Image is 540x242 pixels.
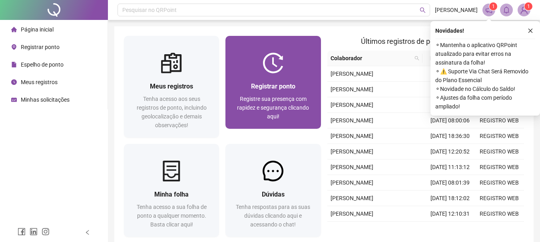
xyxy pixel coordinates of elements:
[435,6,478,14] span: [PERSON_NAME]
[331,86,373,92] span: [PERSON_NAME]
[137,204,207,228] span: Tenha acesso a sua folha de ponto a qualquer momento. Basta clicar aqui!
[11,27,17,32] span: home
[331,54,412,63] span: Colaborador
[18,228,26,236] span: facebook
[475,128,524,144] td: REGISTRO WEB
[426,113,475,128] td: [DATE] 08:00:06
[331,179,373,186] span: [PERSON_NAME]
[331,164,373,170] span: [PERSON_NAME]
[426,82,475,97] td: [DATE] 12:19:36
[475,113,524,128] td: REGISTRO WEB
[518,4,530,16] img: 93716
[524,2,532,10] sup: Atualize o seu contato no menu Meus Dados
[426,54,460,63] span: Data/Hora
[413,52,421,64] span: search
[489,2,497,10] sup: 1
[21,61,64,68] span: Espelho de ponto
[426,128,475,144] td: [DATE] 18:36:30
[225,36,321,129] a: Registrar pontoRegistre sua presença com rapidez e segurança clicando aqui!
[422,51,470,66] th: Data/Hora
[331,102,373,108] span: [PERSON_NAME]
[426,144,475,159] td: [DATE] 12:20:52
[251,83,295,90] span: Registrar ponto
[331,71,373,77] span: [PERSON_NAME]
[42,228,50,236] span: instagram
[475,144,524,159] td: REGISTRO WEB
[435,26,464,35] span: Novidades !
[503,6,510,14] span: bell
[435,85,535,93] span: ⚬ Novidade no Cálculo do Saldo!
[237,96,309,120] span: Registre sua presença com rapidez e segurança clicando aqui!
[11,97,17,102] span: schedule
[21,96,70,103] span: Minhas solicitações
[124,144,219,237] a: Minha folhaTenha acesso a sua folha de ponto a qualquer momento. Basta clicar aqui!
[485,6,492,14] span: notification
[331,195,373,201] span: [PERSON_NAME]
[414,56,419,61] span: search
[30,228,38,236] span: linkedin
[527,4,530,9] span: 1
[426,222,475,237] td: [DATE] 11:05:02
[426,97,475,113] td: [DATE] 11:11:05
[150,83,193,90] span: Meus registros
[426,206,475,222] td: [DATE] 12:10:31
[236,204,310,228] span: Tenha respostas para as suas dúvidas clicando aqui e acessando o chat!
[331,211,373,217] span: [PERSON_NAME]
[426,191,475,206] td: [DATE] 18:12:02
[475,191,524,206] td: REGISTRO WEB
[124,36,219,138] a: Meus registrosTenha acesso aos seus registros de ponto, incluindo geolocalização e demais observa...
[21,79,58,85] span: Meus registros
[426,66,475,82] td: [DATE] 18:10:21
[435,93,535,111] span: ⚬ Ajustes da folha com período ampliado!
[21,44,60,50] span: Registrar ponto
[331,148,373,155] span: [PERSON_NAME]
[426,175,475,191] td: [DATE] 08:01:39
[435,67,535,85] span: ⚬ ⚠️ Suporte Via Chat Será Removido do Plano Essencial
[331,117,373,124] span: [PERSON_NAME]
[331,133,373,139] span: [PERSON_NAME]
[475,159,524,175] td: REGISTRO WEB
[361,37,490,45] span: Últimos registros de ponto sincronizados
[85,230,90,235] span: left
[475,222,524,237] td: REGISTRO WEB
[11,79,17,85] span: clock-circle
[137,96,207,128] span: Tenha acesso aos seus registros de ponto, incluindo geolocalização e demais observações!
[420,7,426,13] span: search
[528,28,533,33] span: close
[11,62,17,67] span: file
[225,144,321,237] a: DúvidasTenha respostas para as suas dúvidas clicando aqui e acessando o chat!
[492,4,495,9] span: 1
[21,26,54,33] span: Página inicial
[475,206,524,222] td: REGISTRO WEB
[426,159,475,175] td: [DATE] 11:13:12
[262,191,285,198] span: Dúvidas
[154,191,189,198] span: Minha folha
[435,41,535,67] span: ⚬ Mantenha o aplicativo QRPoint atualizado para evitar erros na assinatura da folha!
[475,175,524,191] td: REGISTRO WEB
[11,44,17,50] span: environment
